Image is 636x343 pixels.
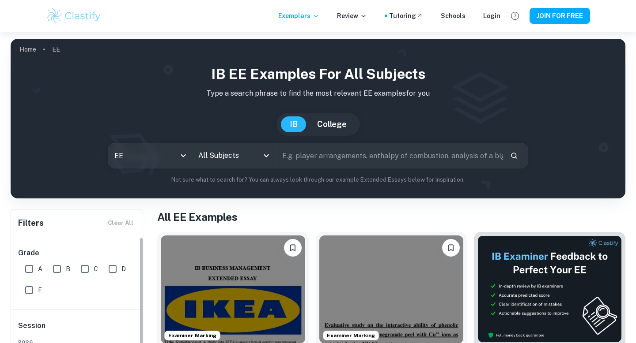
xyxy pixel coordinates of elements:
[18,63,618,85] h1: IB EE examples for all subjects
[281,116,307,132] button: IB
[507,148,522,163] button: Search
[18,88,618,99] p: Type a search phrase to find the most relevant EE examples for you
[337,11,367,21] p: Review
[442,239,460,257] button: Please log in to bookmark exemplars
[157,209,625,225] h1: All EE Examples
[308,116,356,132] button: College
[121,264,126,274] span: D
[323,332,379,339] span: Examiner Marking
[11,39,625,198] img: profile cover
[18,321,136,338] h6: Session
[477,235,622,343] img: Thumbnail
[38,264,42,274] span: A
[165,332,220,339] span: Examiner Marking
[530,8,590,24] button: JOIN FOR FREE
[108,143,192,168] div: EE
[94,264,98,274] span: C
[52,45,60,54] p: EE
[278,11,319,21] p: Exemplars
[507,8,522,23] button: Help and Feedback
[389,11,423,21] a: Tutoring
[38,285,42,295] span: E
[18,217,44,229] h6: Filters
[18,248,136,258] h6: Grade
[260,149,273,162] button: Open
[46,7,102,25] img: Clastify logo
[18,175,618,184] p: Not sure what to search for? You can always look through our example Extended Essays below for in...
[441,11,466,21] a: Schools
[66,264,70,274] span: B
[483,11,500,21] a: Login
[284,239,302,257] button: Please log in to bookmark exemplars
[19,43,36,56] a: Home
[276,143,503,168] input: E.g. player arrangements, enthalpy of combustion, analysis of a big city...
